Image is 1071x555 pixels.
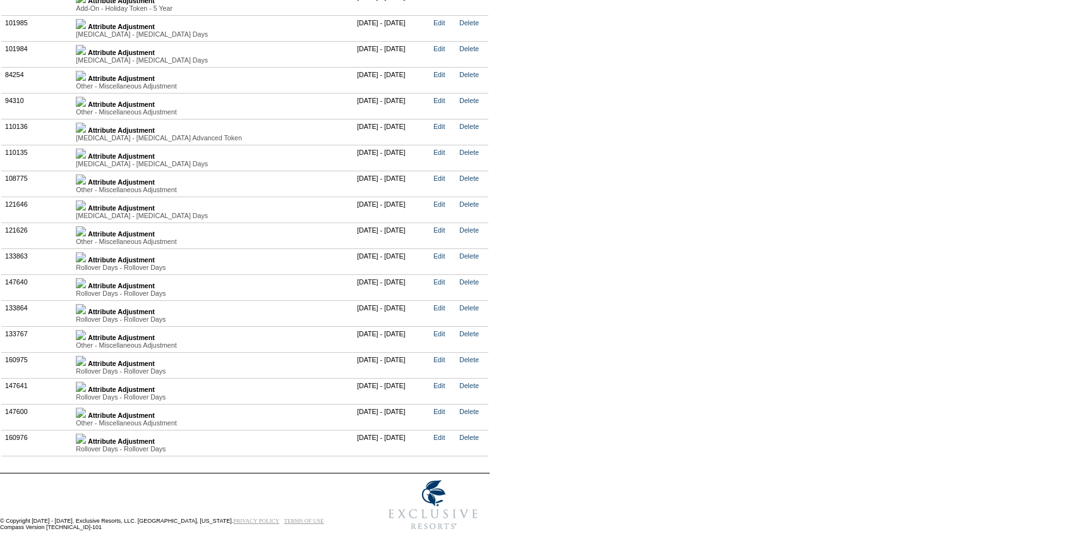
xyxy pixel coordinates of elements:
[433,304,445,312] a: Edit
[88,23,155,30] b: Attribute Adjustment
[76,134,350,142] div: [MEDICAL_DATA] - [MEDICAL_DATA] Advanced Token
[76,160,350,168] div: [MEDICAL_DATA] - [MEDICAL_DATA] Days
[88,412,155,419] b: Attribute Adjustment
[2,41,73,67] td: 101984
[2,15,73,41] td: 101985
[76,149,86,159] img: b_plus.gif
[88,49,155,56] b: Attribute Adjustment
[76,30,350,38] div: [MEDICAL_DATA] - [MEDICAL_DATA] Days
[354,171,430,197] td: [DATE] - [DATE]
[354,352,430,378] td: [DATE] - [DATE]
[88,178,155,186] b: Attribute Adjustment
[2,171,73,197] td: 108775
[459,408,479,415] a: Delete
[354,378,430,404] td: [DATE] - [DATE]
[459,304,479,312] a: Delete
[76,4,350,12] div: Add-On - Holiday Token - 5 Year
[459,226,479,234] a: Delete
[88,334,155,341] b: Attribute Adjustment
[76,330,86,340] img: b_plus.gif
[354,119,430,145] td: [DATE] - [DATE]
[354,93,430,119] td: [DATE] - [DATE]
[76,226,86,236] img: b_plus.gif
[76,278,86,288] img: b_plus.gif
[76,200,86,210] img: b_plus.gif
[354,404,430,430] td: [DATE] - [DATE]
[2,93,73,119] td: 94310
[2,352,73,378] td: 160975
[233,518,279,524] a: PRIVACY POLICY
[76,71,86,81] img: b_plus.gif
[76,174,86,185] img: b_plus.gif
[76,419,350,427] div: Other - Miscellaneous Adjustment
[354,300,430,326] td: [DATE] - [DATE]
[433,408,445,415] a: Edit
[88,204,155,212] b: Attribute Adjustment
[433,330,445,338] a: Edit
[76,56,350,64] div: [MEDICAL_DATA] - [MEDICAL_DATA] Days
[433,356,445,363] a: Edit
[459,382,479,389] a: Delete
[354,248,430,274] td: [DATE] - [DATE]
[76,315,350,323] div: Rollover Days - Rollover Days
[459,45,479,52] a: Delete
[433,19,445,27] a: Edit
[354,197,430,223] td: [DATE] - [DATE]
[88,101,155,108] b: Attribute Adjustment
[76,108,350,116] div: Other - Miscellaneous Adjustment
[459,278,479,286] a: Delete
[377,473,490,537] img: Exclusive Resorts
[2,404,73,430] td: 147600
[459,200,479,208] a: Delete
[459,356,479,363] a: Delete
[459,97,479,104] a: Delete
[354,15,430,41] td: [DATE] - [DATE]
[76,341,350,349] div: Other - Miscellaneous Adjustment
[354,223,430,248] td: [DATE] - [DATE]
[459,252,479,260] a: Delete
[76,97,86,107] img: b_plus.gif
[76,264,350,271] div: Rollover Days - Rollover Days
[76,393,350,401] div: Rollover Days - Rollover Days
[76,304,86,314] img: b_plus.gif
[2,378,73,404] td: 147641
[433,174,445,182] a: Edit
[459,174,479,182] a: Delete
[433,434,445,441] a: Edit
[459,19,479,27] a: Delete
[76,356,86,366] img: b_plus.gif
[88,308,155,315] b: Attribute Adjustment
[459,434,479,441] a: Delete
[2,197,73,223] td: 121646
[88,282,155,290] b: Attribute Adjustment
[76,382,86,392] img: b_plus.gif
[76,252,86,262] img: b_plus.gif
[2,300,73,326] td: 133864
[76,290,350,297] div: Rollover Days - Rollover Days
[2,248,73,274] td: 133863
[2,274,73,300] td: 147640
[433,71,445,78] a: Edit
[88,126,155,134] b: Attribute Adjustment
[354,145,430,171] td: [DATE] - [DATE]
[354,326,430,352] td: [DATE] - [DATE]
[76,434,86,444] img: b_plus.gif
[2,326,73,352] td: 133767
[76,45,86,55] img: b_plus.gif
[433,226,445,234] a: Edit
[354,430,430,456] td: [DATE] - [DATE]
[459,149,479,156] a: Delete
[76,123,86,133] img: b_plus.gif
[459,71,479,78] a: Delete
[76,408,86,418] img: b_plus.gif
[2,430,73,456] td: 160976
[433,45,445,52] a: Edit
[76,367,350,375] div: Rollover Days - Rollover Days
[2,223,73,248] td: 121626
[354,41,430,67] td: [DATE] - [DATE]
[76,19,86,29] img: b_plus.gif
[284,518,324,524] a: TERMS OF USE
[354,274,430,300] td: [DATE] - [DATE]
[76,212,350,219] div: [MEDICAL_DATA] - [MEDICAL_DATA] Days
[76,238,350,245] div: Other - Miscellaneous Adjustment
